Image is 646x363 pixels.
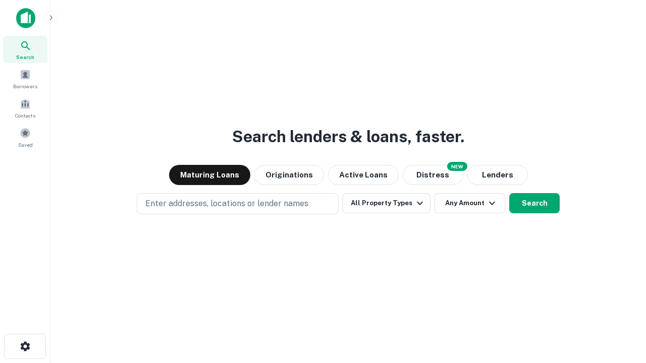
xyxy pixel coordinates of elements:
[403,165,463,185] button: Search distressed loans with lien and other non-mortgage details.
[232,125,464,149] h3: Search lenders & loans, faster.
[254,165,324,185] button: Originations
[596,282,646,331] iframe: Chat Widget
[467,165,528,185] button: Lenders
[435,193,505,213] button: Any Amount
[18,141,33,149] span: Saved
[3,94,47,122] a: Contacts
[16,8,35,28] img: capitalize-icon.png
[509,193,560,213] button: Search
[343,193,430,213] button: All Property Types
[169,165,250,185] button: Maturing Loans
[3,36,47,63] a: Search
[13,82,37,90] span: Borrowers
[328,165,399,185] button: Active Loans
[16,53,34,61] span: Search
[145,198,308,210] p: Enter addresses, locations or lender names
[15,111,35,119] span: Contacts
[3,65,47,92] a: Borrowers
[137,193,339,214] button: Enter addresses, locations or lender names
[3,124,47,151] a: Saved
[447,162,467,171] div: NEW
